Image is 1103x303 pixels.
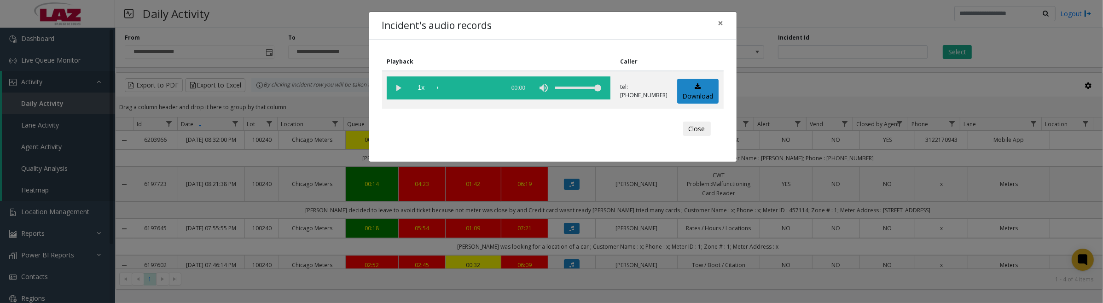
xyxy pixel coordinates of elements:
button: Close [712,12,730,35]
a: Download [677,79,719,104]
button: Close [683,122,711,136]
span: playback speed button [410,76,433,99]
th: Caller [615,52,673,71]
th: Playback [382,52,615,71]
h4: Incident's audio records [382,18,492,33]
span: × [718,17,724,29]
div: volume level [555,76,601,99]
div: scrub bar [437,76,500,99]
p: tel:[PHONE_NUMBER] [620,83,668,99]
